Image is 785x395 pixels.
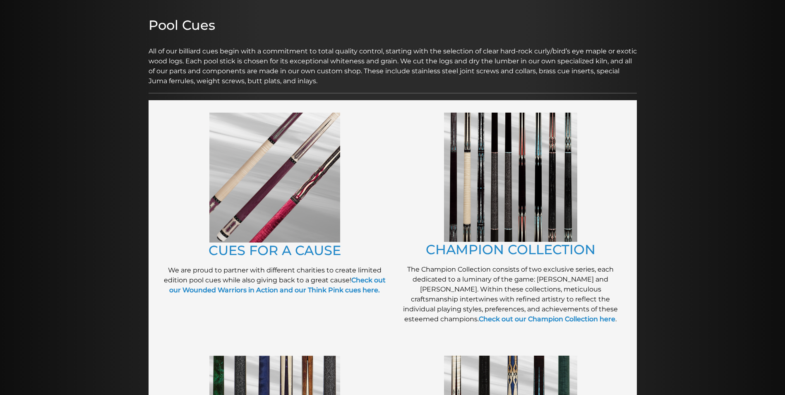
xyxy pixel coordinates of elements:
p: All of our billiard cues begin with a commitment to total quality control, starting with the sele... [149,36,637,86]
a: CUES FOR A CAUSE [209,242,341,258]
p: The Champion Collection consists of two exclusive series, each dedicated to a luminary of the gam... [397,265,624,324]
a: Check out our Wounded Warriors in Action and our Think Pink cues here. [169,276,386,294]
a: CHAMPION COLLECTION [426,241,595,258]
h2: Pool Cues [149,17,637,33]
p: We are proud to partner with different charities to create limited edition pool cues while also g... [161,265,389,295]
a: Check out our Champion Collection here [479,315,615,323]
